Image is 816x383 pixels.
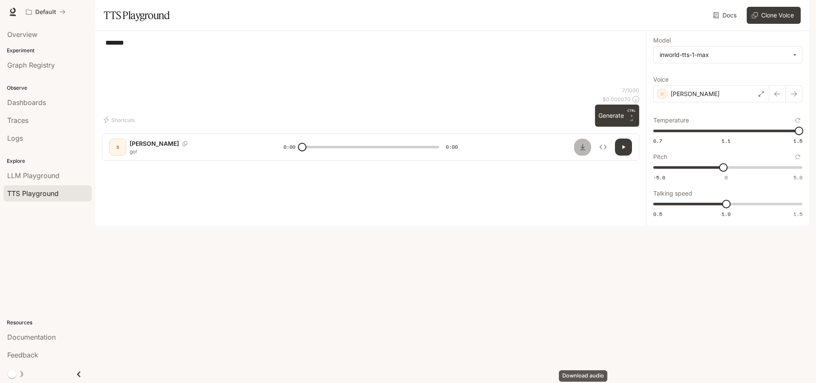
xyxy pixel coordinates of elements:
[622,87,639,94] p: 7 / 1000
[653,137,662,145] span: 0.7
[446,143,458,151] span: 0:00
[104,7,170,24] h1: TTS Playground
[653,117,689,123] p: Temperature
[35,9,56,16] p: Default
[653,77,669,82] p: Voice
[653,174,665,181] span: -5.0
[595,139,612,156] button: Inspect
[653,210,662,218] span: 0.5
[793,137,802,145] span: 1.5
[130,139,179,148] p: [PERSON_NAME]
[722,210,731,218] span: 1.0
[179,141,191,146] button: Copy Voice ID
[654,47,802,63] div: inworld-tts-1-max
[671,90,720,98] p: [PERSON_NAME]
[711,7,740,24] a: Docs
[793,152,802,162] button: Reset to default
[653,154,667,160] p: Pitch
[660,51,788,59] div: inworld-tts-1-max
[747,7,801,24] button: Clone Voice
[627,108,636,118] p: CTRL +
[574,139,591,156] button: Download audio
[793,210,802,218] span: 1.5
[22,3,69,20] button: All workspaces
[603,96,631,103] p: $ 0.000070
[725,174,728,181] span: 0
[627,108,636,123] p: ⏎
[102,113,138,127] button: Shortcuts
[283,143,295,151] span: 0:00
[793,116,802,125] button: Reset to default
[130,148,263,155] p: go!
[653,37,671,43] p: Model
[559,370,607,382] div: Download audio
[595,105,639,127] button: GenerateCTRL +⏎
[111,140,125,154] div: S
[793,174,802,181] span: 5.0
[653,190,692,196] p: Talking speed
[722,137,731,145] span: 1.1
